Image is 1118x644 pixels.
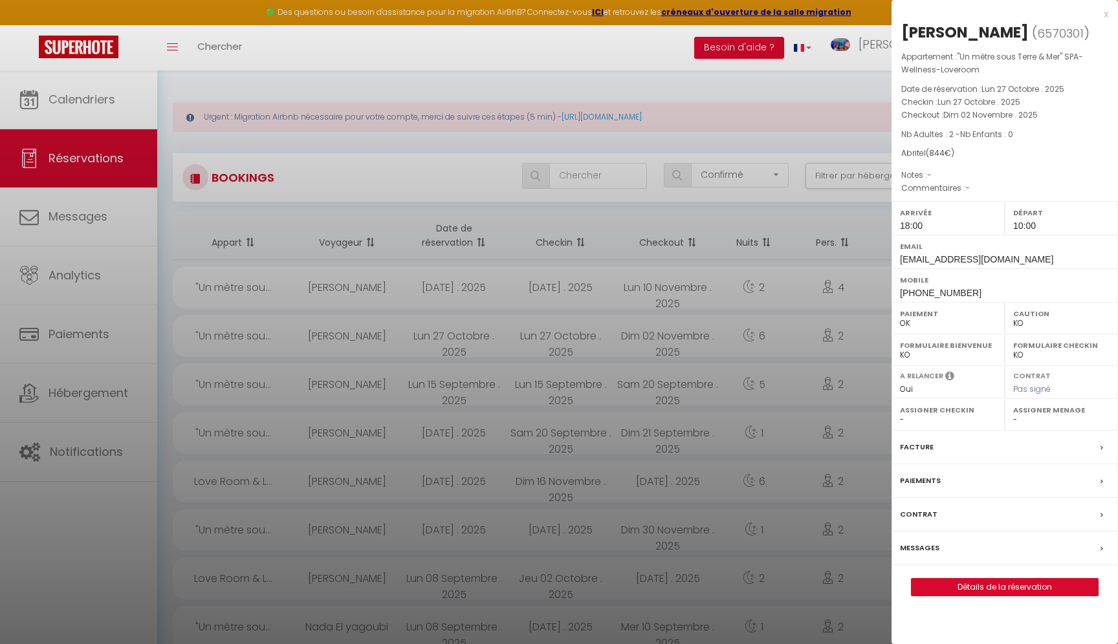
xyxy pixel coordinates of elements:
[900,220,923,231] span: 18:00
[1013,220,1036,231] span: 10:00
[981,83,1064,94] span: Lun 27 Octobre . 2025
[900,541,939,555] label: Messages
[901,129,1013,140] span: Nb Adultes : 2 -
[926,147,954,158] span: ( €)
[937,96,1020,107] span: Lun 27 Octobre . 2025
[911,578,1099,596] button: Détails de la réservation
[900,440,934,454] label: Facture
[912,579,1098,596] a: Détails de la réservation
[900,240,1110,253] label: Email
[901,109,1108,122] p: Checkout :
[900,288,981,298] span: [PHONE_NUMBER]
[929,147,945,158] span: 844
[1013,307,1110,320] label: Caution
[900,206,996,219] label: Arrivée
[901,96,1108,109] p: Checkin :
[900,403,996,416] label: Assigner Checkin
[901,83,1108,96] p: Date de réservation :
[1013,339,1110,352] label: Formulaire Checkin
[900,508,937,521] label: Contrat
[927,169,932,180] span: -
[1013,383,1051,394] span: Pas signé
[900,307,996,320] label: Paiement
[900,254,1053,264] span: [EMAIL_ADDRESS][DOMAIN_NAME]
[901,50,1108,76] p: Appartement :
[900,474,941,488] label: Paiements
[1032,24,1090,42] span: ( )
[900,274,1110,286] label: Mobile
[901,147,1108,160] div: Abritel
[900,339,996,352] label: Formulaire Bienvenue
[1013,206,1110,219] label: Départ
[960,129,1013,140] span: Nb Enfants : 0
[901,22,1029,43] div: [PERSON_NAME]
[901,169,1108,182] p: Notes :
[945,370,954,385] i: Sélectionner OUI si vous souhaiter envoyer les séquences de messages post-checkout
[1013,370,1051,379] label: Contrat
[1037,25,1084,41] span: 6570301
[901,51,1083,75] span: "Un mètre sous Terre & Mer" SPA-Wellness-Loveroom
[10,5,49,44] button: Ouvrir le widget de chat LiveChat
[892,6,1108,22] div: x
[901,182,1108,195] p: Commentaires :
[900,370,943,381] label: A relancer
[943,109,1038,120] span: Dim 02 Novembre . 2025
[1013,403,1110,416] label: Assigner Menage
[965,182,970,193] span: -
